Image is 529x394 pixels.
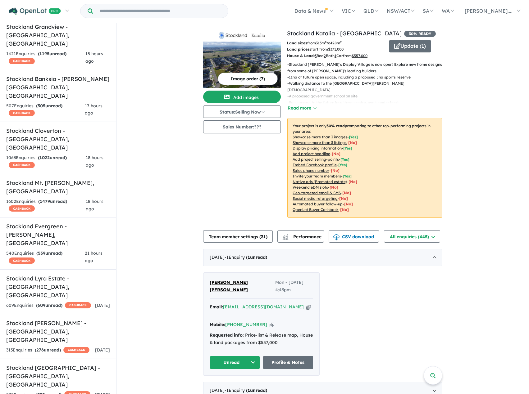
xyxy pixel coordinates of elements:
[261,234,266,240] span: 31
[95,302,110,308] span: [DATE]
[6,198,86,213] div: 1602 Enquir ies
[203,105,281,118] button: Status:Selling Now
[6,127,110,152] h5: Stockland Cloverton - [GEOGRAPHIC_DATA] , [GEOGRAPHIC_DATA]
[287,105,317,112] button: Read more
[39,51,49,56] span: 1195
[225,322,267,327] a: [PHONE_NUMBER]
[465,8,513,14] span: [PERSON_NAME]....
[9,7,61,15] img: Openlot PRO Logo White
[404,31,436,37] span: 30 % READY
[38,302,45,308] span: 609
[326,123,347,128] b: 30 % ready
[218,73,278,85] button: Image order (7)
[9,162,35,168] span: CASHBACK
[203,42,281,88] img: Stockland Katalia - Donnybrook
[6,50,85,65] div: 1421 Enquir ies
[343,146,352,150] span: [ Yes ]
[293,179,347,184] u: Native ads (Promoted estate)
[329,230,379,243] button: CSV download
[210,304,223,310] strong: Email:
[287,40,384,46] p: from
[210,332,313,347] div: Price-list & Release map, House & land packages from $557,000
[85,250,103,263] span: 21 hours ago
[36,250,62,256] strong: ( unread)
[283,234,288,238] img: line-chart.svg
[333,234,340,240] img: download icon
[287,93,447,99] p: - A proposed government school on site
[287,41,307,45] b: Land sizes
[325,40,326,44] sup: 2
[210,322,225,327] strong: Mobile:
[6,302,91,309] div: 609 Enquir ies
[246,254,267,260] strong: ( unread)
[270,321,274,328] button: Copy
[248,254,250,260] span: 1
[203,120,281,133] button: Sales Number:???
[9,58,35,64] span: CASHBACK
[315,53,317,58] u: 3
[340,157,349,162] span: [ Yes ]
[348,140,357,145] span: [ No ]
[36,103,62,109] strong: ( unread)
[225,387,267,393] span: - 1 Enquir y
[210,279,275,294] a: [PERSON_NAME] [PERSON_NAME]
[223,304,304,310] a: [EMAIL_ADDRESS][DOMAIN_NAME]
[40,199,50,204] span: 1479
[210,332,244,338] strong: Requested info:
[86,199,103,212] span: 18 hours ago
[287,61,447,74] p: - Stockland [PERSON_NAME]'s Display Village is now open! Explore new home designs from some of [P...
[203,29,281,88] a: Stockland Katalia - Donnybrook LogoStockland Katalia - Donnybrook
[283,234,322,240] span: Performance
[287,118,442,218] p: Your project is only comparing to other top-performing projects in your area: - - - - - - - - - -...
[248,387,250,393] span: 1
[263,356,313,369] a: Profile & Notes
[339,196,348,201] span: [No]
[352,53,367,58] u: $ 557,000
[293,151,330,156] u: Add project headline
[95,347,110,353] span: [DATE]
[85,51,103,64] span: 15 hours ago
[324,53,326,58] u: 2
[39,155,50,160] span: 1022
[293,163,337,167] u: Embed Facebook profile
[6,154,86,169] div: 1063 Enquir ies
[293,140,347,145] u: Showcase more than 3 listings
[206,32,278,39] img: Stockland Katalia - Donnybrook Logo
[293,174,341,178] u: Invite your team members
[94,4,227,18] input: Try estate name, suburb, builder or developer
[9,257,35,264] span: CASHBACK
[340,40,342,44] sup: 2
[36,302,62,308] strong: ( unread)
[293,157,339,162] u: Add project selling-points
[275,279,313,294] span: Mon - [DATE] 4:43pm
[203,230,273,243] button: Team member settings (31)
[293,202,343,206] u: Automated buyer follow-up
[86,155,103,168] span: 18 hours ago
[35,347,61,353] strong: ( unread)
[6,179,110,195] h5: Stockland Mt. [PERSON_NAME] , [GEOGRAPHIC_DATA]
[6,319,110,344] h5: Stockland [PERSON_NAME] - [GEOGRAPHIC_DATA] , [GEOGRAPHIC_DATA]
[293,135,347,139] u: Showcase more than 3 images
[277,230,324,243] button: Performance
[6,364,110,389] h5: Stockland [GEOGRAPHIC_DATA] - [GEOGRAPHIC_DATA] , [GEOGRAPHIC_DATA]
[203,91,281,103] button: Add images
[287,80,447,93] p: - Walking distance to the [GEOGRAPHIC_DATA][PERSON_NAME][DEMOGRAPHIC_DATA]
[328,47,344,51] u: $ 371,000
[36,347,44,353] span: 276
[343,174,352,178] span: [ Yes ]
[282,236,289,240] img: bar-chart.svg
[331,168,340,173] span: [ No ]
[293,207,339,212] u: OpenLot Buyer Cashback
[389,40,431,52] button: Update (1)
[316,41,326,45] u: 313 m
[38,155,67,160] strong: ( unread)
[287,47,309,51] b: Land prices
[293,185,328,190] u: Weekend eDM slots
[225,254,267,260] span: - 1 Enquir y
[6,347,89,354] div: 313 Enquir ies
[63,347,89,353] span: CASHBACK
[335,53,336,58] u: 1
[340,207,349,212] span: [No]
[6,102,85,117] div: 507 Enquir ies
[338,163,347,167] span: [ Yes ]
